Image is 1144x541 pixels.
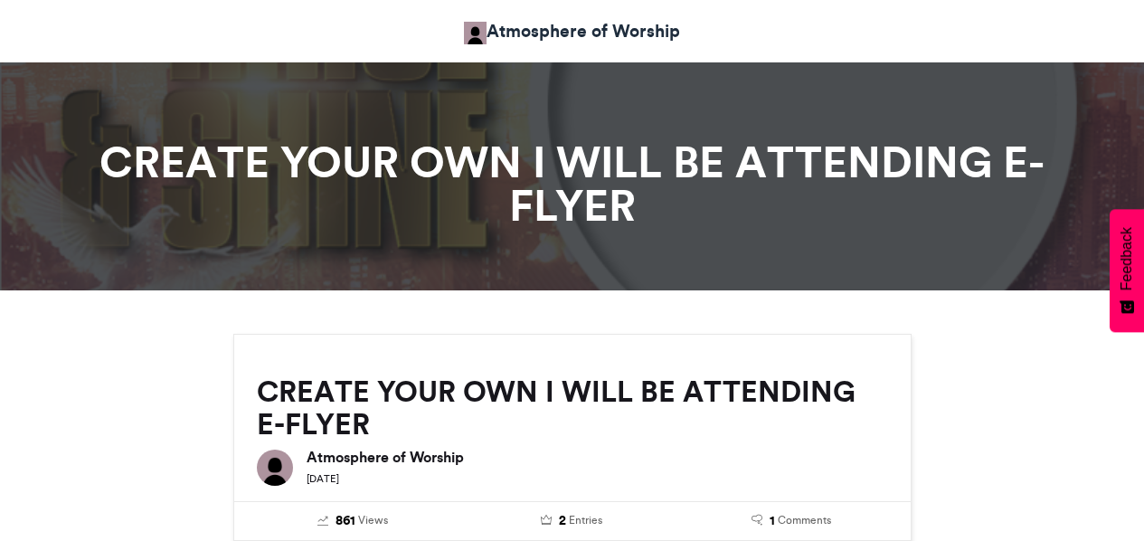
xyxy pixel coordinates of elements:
span: Entries [569,512,602,528]
a: Atmosphere of Worship [464,18,680,44]
span: Feedback [1119,227,1135,290]
span: 2 [559,511,566,531]
img: Atmosphere Of Worship [464,22,487,44]
h2: CREATE YOUR OWN I WILL BE ATTENDING E-FLYER [257,375,888,441]
a: 2 Entries [476,511,668,531]
img: Atmosphere of Worship [257,450,293,486]
span: 1 [770,511,775,531]
a: 861 Views [257,511,449,531]
small: [DATE] [307,472,339,485]
button: Feedback - Show survey [1110,209,1144,332]
h6: Atmosphere of Worship [307,450,888,464]
span: Comments [778,512,831,528]
h1: CREATE YOUR OWN I WILL BE ATTENDING E-FLYER [71,140,1074,227]
span: 861 [336,511,355,531]
a: 1 Comments [695,511,888,531]
span: Views [358,512,388,528]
